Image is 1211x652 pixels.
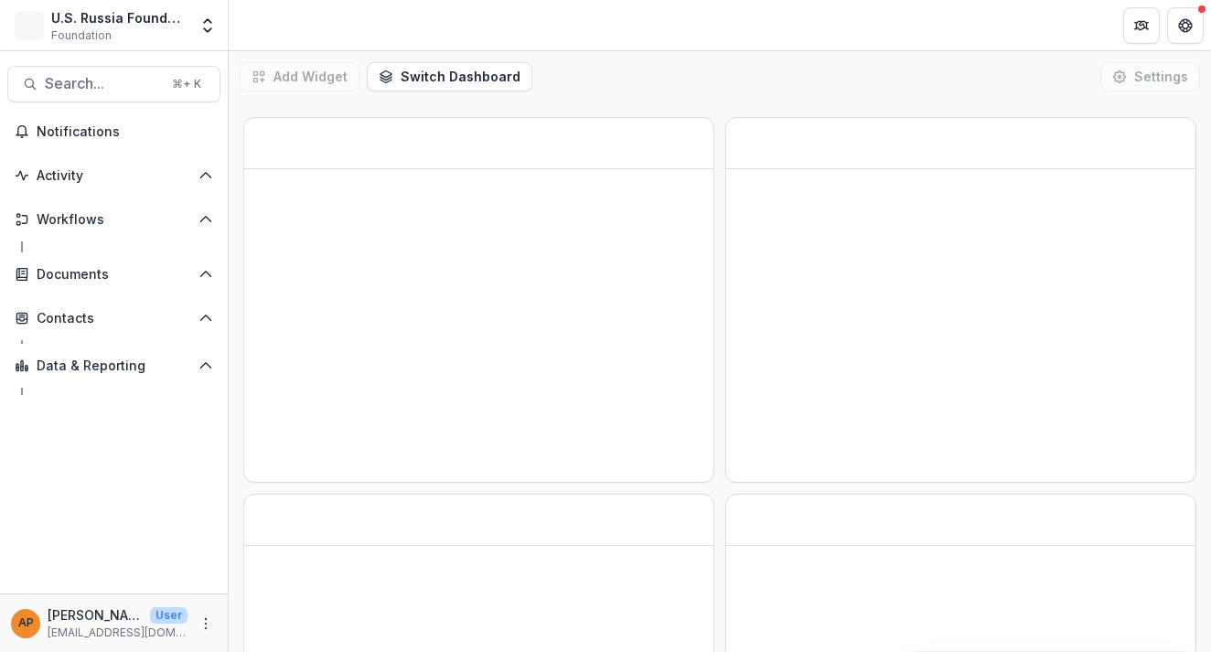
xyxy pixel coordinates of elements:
[7,351,220,380] button: Open Data & Reporting
[18,617,34,629] div: Anna P
[37,124,213,140] span: Notifications
[367,62,532,91] button: Switch Dashboard
[48,605,143,625] p: [PERSON_NAME]
[51,27,112,44] span: Foundation
[150,607,188,624] p: User
[195,613,217,635] button: More
[37,358,191,374] span: Data & Reporting
[7,66,220,102] button: Search...
[7,304,220,333] button: Open Contacts
[45,75,161,92] span: Search...
[1123,7,1160,44] button: Partners
[168,74,205,94] div: ⌘ + K
[37,168,191,184] span: Activity
[1100,62,1200,91] button: Settings
[48,625,188,641] p: [EMAIL_ADDRESS][DOMAIN_NAME]
[7,260,220,289] button: Open Documents
[37,267,191,283] span: Documents
[1167,7,1204,44] button: Get Help
[7,117,220,146] button: Notifications
[240,62,359,91] button: Add Widget
[51,8,188,27] div: U.S. Russia Foundation
[195,7,220,44] button: Open entity switcher
[7,161,220,190] button: Open Activity
[37,212,191,228] span: Workflows
[37,311,191,326] span: Contacts
[236,12,314,38] nav: breadcrumb
[7,205,220,234] button: Open Workflows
